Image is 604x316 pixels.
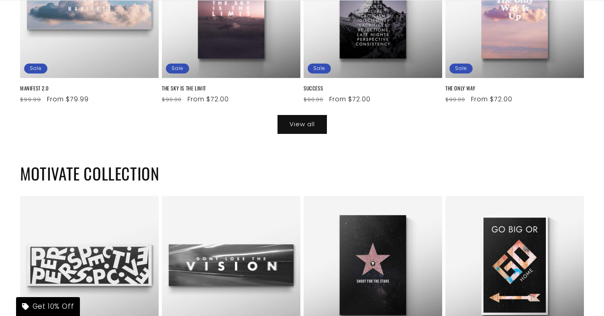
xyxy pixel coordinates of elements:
a: MANIFEST 2.0 [20,85,159,92]
div: Get 10% Off [16,297,80,316]
a: THE ONLY WAY [445,85,584,92]
a: View all products in the INSPIRE COLLECTION collection [278,115,327,134]
h2: MOTIVATE COLLECTION [20,163,584,184]
a: THE SKY IS THE LIMIT [162,85,300,92]
a: SUCCESS [304,85,442,92]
